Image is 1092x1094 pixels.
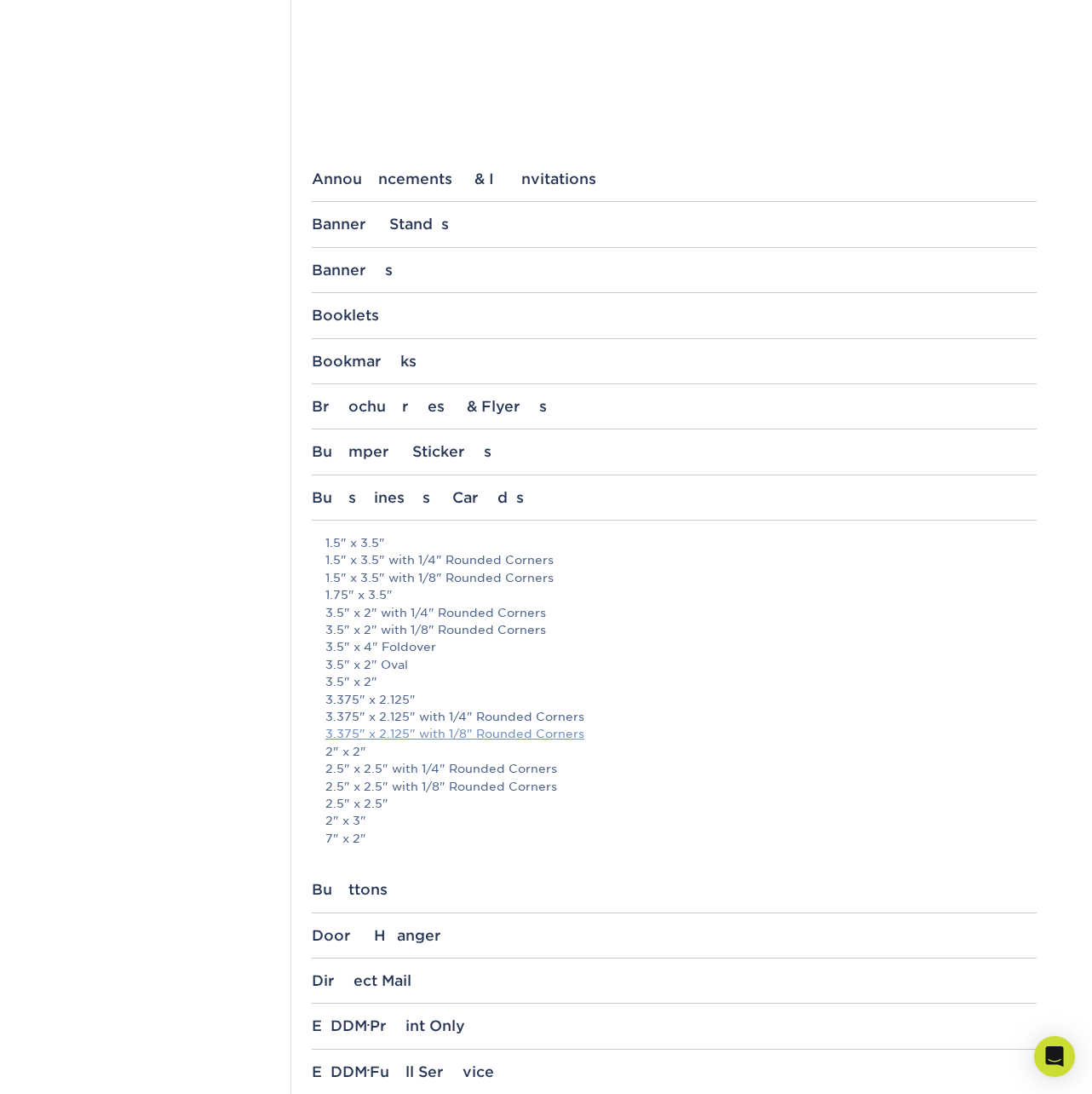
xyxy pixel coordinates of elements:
[325,832,366,845] a: 7" x 2"
[312,307,1037,324] div: Booklets
[325,571,554,584] a: 1.5" x 3.5" with 1/8" Rounded Corners
[312,398,1037,415] div: Brochures & Flyers
[325,797,388,810] a: 2.5" x 2.5"
[312,170,1037,187] div: Announcements & Invitations
[312,1063,1037,1080] div: EDDM Full Service
[325,727,584,740] a: 3.375" x 2.125" with 1/8" Rounded Corners
[367,1022,370,1030] small: ®
[325,814,366,827] a: 2" x 3"
[325,710,584,723] a: 3.375" x 2.125" with 1/4" Rounded Corners
[312,262,1037,279] div: Banners
[325,588,393,602] a: 1.75" x 3.5"
[312,972,1037,989] div: Direct Mail
[325,536,385,550] a: 1.5" x 3.5"
[312,443,1037,460] div: Bumper Stickers
[325,623,546,636] a: 3.5" x 2" with 1/8" Rounded Corners
[325,762,557,775] a: 2.5" x 2.5" with 1/4" Rounded Corners
[312,353,1037,370] div: Bookmarks
[325,606,546,619] a: 3.5" x 2" with 1/4" Rounded Corners
[1034,1036,1075,1077] div: Open Intercom Messenger
[325,693,416,706] a: 3.375" x 2.125"
[312,1017,1037,1034] div: EDDM Print Only
[367,1068,370,1075] small: ®
[312,216,1037,233] div: Banner Stands
[325,745,366,758] a: 2" x 2"
[4,1042,145,1088] iframe: Google Customer Reviews
[325,675,377,688] a: 3.5" x 2"
[312,881,1037,898] div: Buttons
[325,780,557,793] a: 2.5" x 2.5" with 1/8" Rounded Corners
[325,640,436,654] a: 3.5" x 4" Foldover
[312,489,1037,506] div: Business Cards
[325,553,554,567] a: 1.5" x 3.5" with 1/4" Rounded Corners
[325,658,408,671] a: 3.5" x 2" Oval
[312,927,1037,944] div: Door Hanger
